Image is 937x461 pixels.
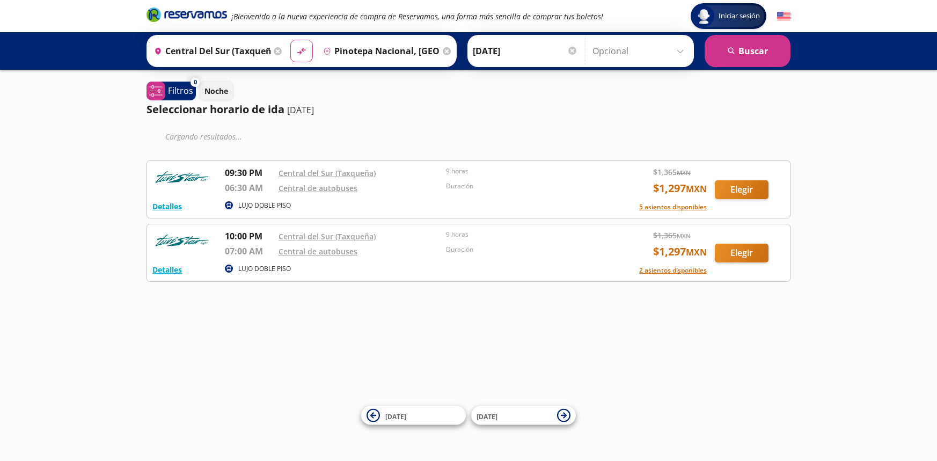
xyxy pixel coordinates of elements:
input: Buscar Origen [150,38,271,64]
button: [DATE] [471,406,576,425]
span: 0 [194,78,197,87]
em: ¡Bienvenido a la nueva experiencia de compra de Reservamos, una forma más sencilla de comprar tus... [231,11,603,21]
small: MXN [677,169,691,177]
span: Iniciar sesión [714,11,764,21]
p: 06:30 AM [225,181,273,194]
button: Detalles [152,264,182,275]
span: [DATE] [477,412,497,421]
p: 07:00 AM [225,245,273,258]
a: Central del Sur (Taxqueña) [279,168,376,178]
small: MXN [686,246,707,258]
span: $ 1,365 [653,166,691,178]
button: 2 asientos disponibles [639,266,707,275]
a: Central de autobuses [279,246,357,257]
a: Central de autobuses [279,183,357,193]
button: 0Filtros [147,82,196,100]
span: $ 1,365 [653,230,691,241]
button: Noche [199,81,234,101]
span: $ 1,297 [653,180,707,196]
p: 09:30 PM [225,166,273,179]
input: Buscar Destino [319,38,440,64]
img: RESERVAMOS [152,166,211,188]
button: Elegir [715,244,768,262]
i: Brand Logo [147,6,227,23]
p: Noche [204,85,228,97]
p: LUJO DOBLE PISO [238,264,291,274]
p: [DATE] [287,104,314,116]
small: MXN [677,232,691,240]
button: Detalles [152,201,182,212]
p: 9 horas [446,230,608,239]
p: Seleccionar horario de ida [147,101,284,118]
a: Brand Logo [147,6,227,26]
button: Elegir [715,180,768,199]
p: Filtros [168,84,193,97]
p: Duración [446,245,608,254]
button: Buscar [705,35,790,67]
em: Cargando resultados ... [165,131,242,142]
a: Central del Sur (Taxqueña) [279,231,376,242]
img: RESERVAMOS [152,230,211,251]
p: 9 horas [446,166,608,176]
p: LUJO DOBLE PISO [238,201,291,210]
span: $ 1,297 [653,244,707,260]
button: English [777,10,790,23]
span: [DATE] [385,412,406,421]
p: 10:00 PM [225,230,273,243]
button: [DATE] [361,406,466,425]
small: MXN [686,183,707,195]
p: Duración [446,181,608,191]
button: 5 asientos disponibles [639,202,707,212]
input: Elegir Fecha [473,38,578,64]
input: Opcional [592,38,689,64]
